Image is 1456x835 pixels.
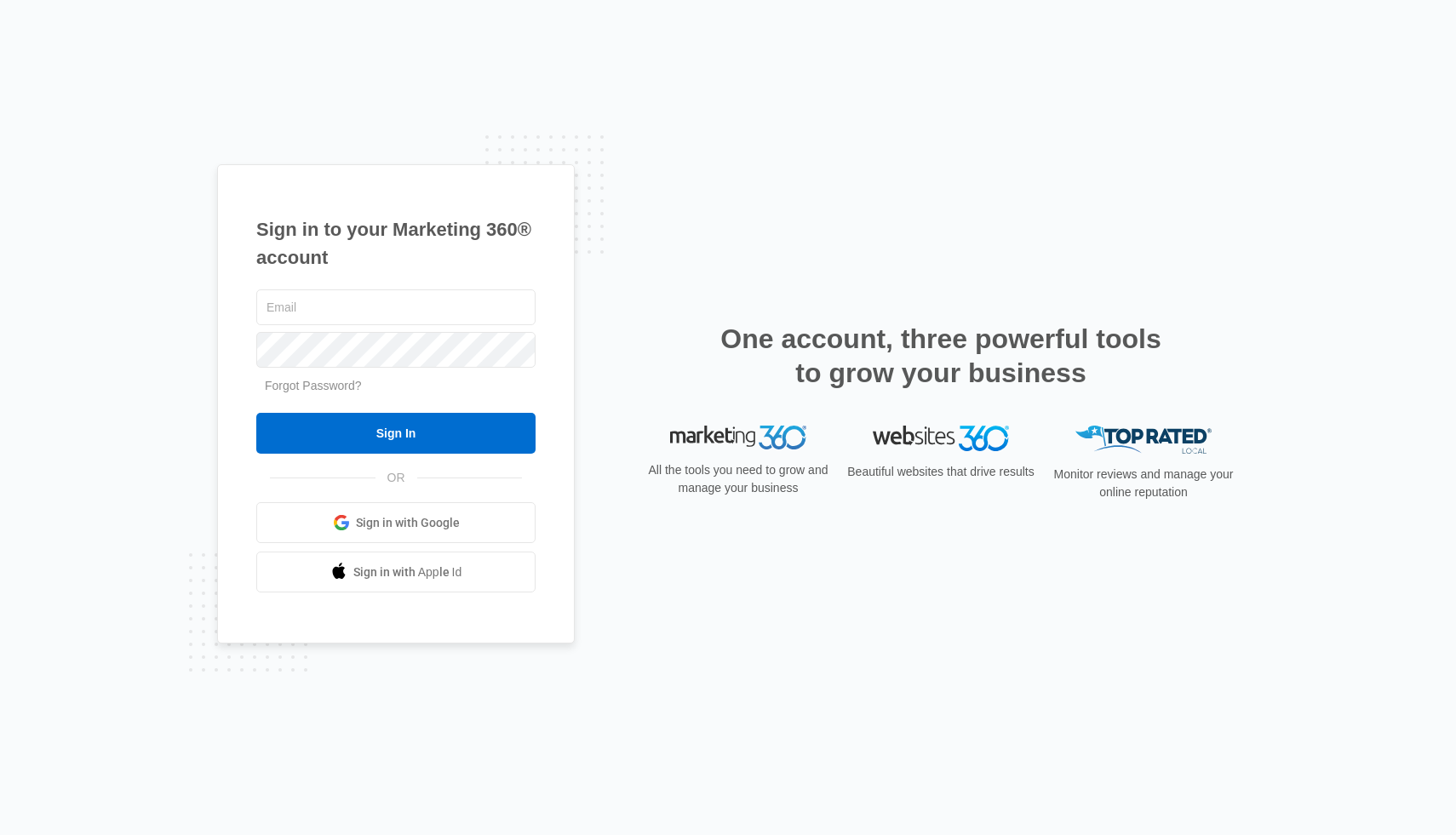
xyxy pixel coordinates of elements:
a: Sign in with Apple Id [256,552,536,592]
p: Beautiful websites that drive results [846,463,1036,481]
p: All the tools you need to grow and manage your business [643,461,834,497]
h2: One account, three powerful tools to grow your business [715,322,1167,390]
p: Monitor reviews and manage your online reputation [1048,466,1239,501]
h1: Sign in to your Marketing 360® account [256,215,536,272]
img: Marketing 360 [670,426,806,449]
span: Sign in with Google [356,514,460,532]
input: Sign In [256,413,536,454]
a: Forgot Password? [265,379,362,392]
input: Email [256,289,536,325]
span: Sign in with Apple Id [353,563,462,581]
a: Sign in with Google [256,502,536,543]
img: Websites 360 [873,426,1009,450]
img: Top Rated Local [1075,426,1212,454]
span: OR [375,469,417,487]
